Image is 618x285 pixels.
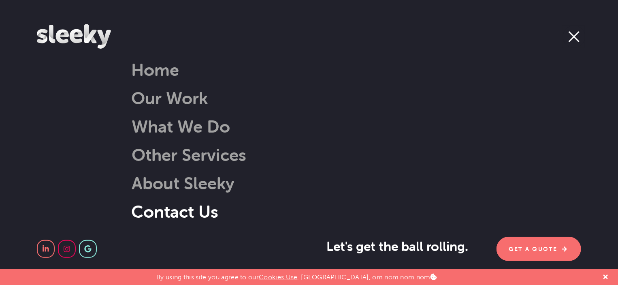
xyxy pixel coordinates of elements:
img: Sleeky Web Design Newcastle [37,24,111,49]
span: . [465,239,468,254]
a: Our Work [131,88,208,108]
a: Home [131,59,179,80]
span: Let's get the ball rolling [326,238,468,254]
a: Contact Us [131,201,218,222]
a: About Sleeky [111,173,234,193]
p: By using this site you agree to our . [GEOGRAPHIC_DATA], om nom nom nom [156,269,437,281]
a: Cookies Use [259,273,298,281]
a: What We Do [111,116,230,137]
a: Other Services [111,144,246,165]
a: Get A Quote [497,237,581,261]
